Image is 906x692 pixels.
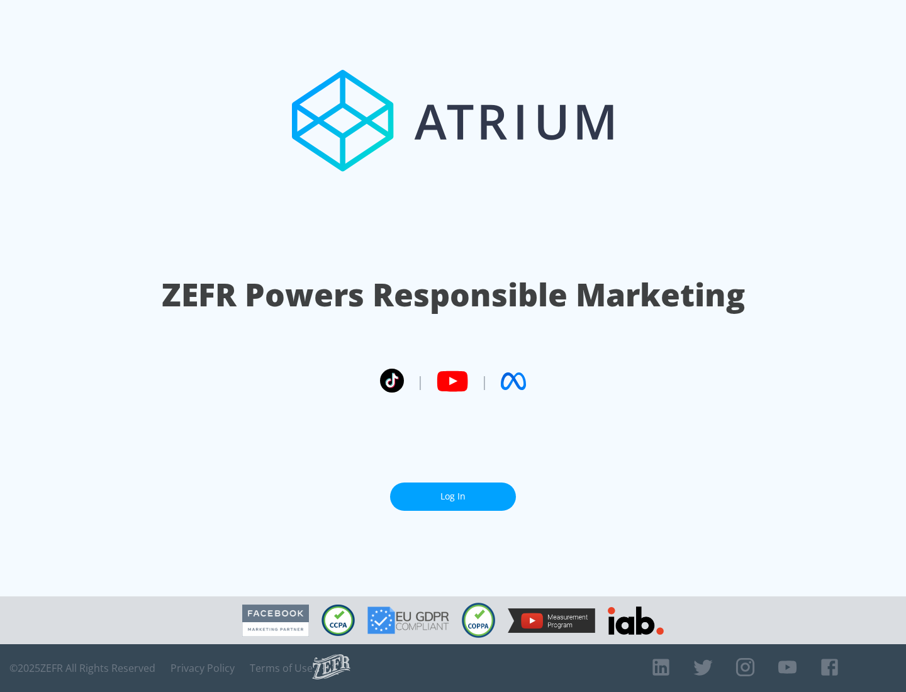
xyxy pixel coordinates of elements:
img: IAB [608,606,664,635]
span: | [417,372,424,391]
span: | [481,372,488,391]
img: COPPA Compliant [462,603,495,638]
img: YouTube Measurement Program [508,608,595,633]
img: CCPA Compliant [322,605,355,636]
a: Terms of Use [250,662,313,674]
a: Log In [390,483,516,511]
span: © 2025 ZEFR All Rights Reserved [9,662,155,674]
h1: ZEFR Powers Responsible Marketing [162,273,745,316]
img: GDPR Compliant [367,606,449,634]
a: Privacy Policy [171,662,235,674]
img: Facebook Marketing Partner [242,605,309,637]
